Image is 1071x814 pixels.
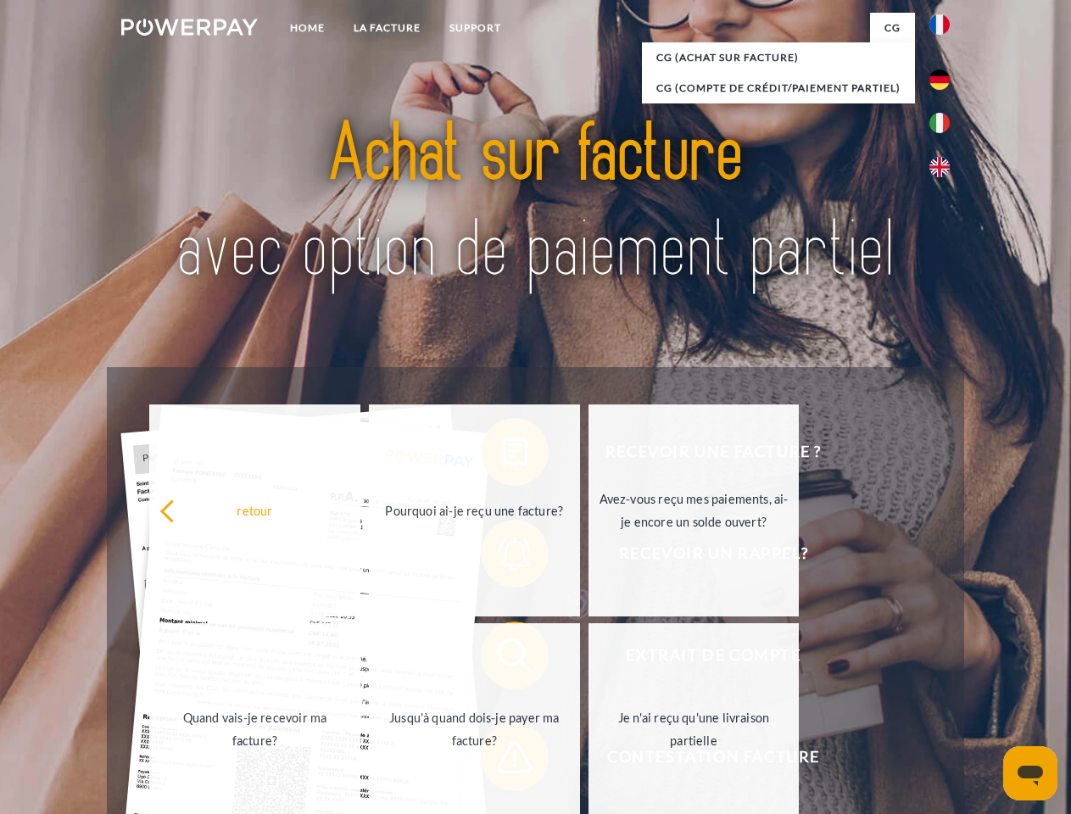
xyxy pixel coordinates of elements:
img: logo-powerpay-white.svg [121,19,258,36]
div: Quand vais-je recevoir ma facture? [159,706,350,752]
a: Avez-vous reçu mes paiements, ai-je encore un solde ouvert? [588,404,800,616]
a: Home [276,13,339,43]
a: CG [870,13,915,43]
img: it [929,113,950,133]
img: fr [929,14,950,35]
a: CG (achat sur facture) [642,42,915,73]
div: Avez-vous reçu mes paiements, ai-je encore un solde ouvert? [599,488,789,533]
div: Pourquoi ai-je reçu une facture? [379,499,570,521]
img: en [929,157,950,177]
img: title-powerpay_fr.svg [162,81,909,325]
div: Jusqu'à quand dois-je payer ma facture? [379,706,570,752]
a: Support [435,13,516,43]
div: retour [159,499,350,521]
a: CG (Compte de crédit/paiement partiel) [642,73,915,103]
iframe: Bouton de lancement de la fenêtre de messagerie [1003,746,1057,800]
div: Je n'ai reçu qu'une livraison partielle [599,706,789,752]
img: de [929,70,950,90]
a: LA FACTURE [339,13,435,43]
